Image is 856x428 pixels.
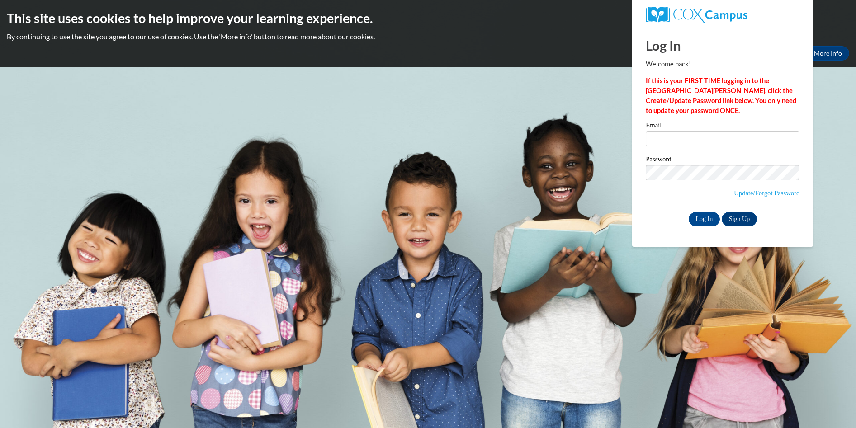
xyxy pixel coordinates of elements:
a: COX Campus [646,7,799,23]
h1: Log In [646,36,799,55]
p: Welcome back! [646,59,799,69]
a: Sign Up [722,212,757,226]
label: Email [646,122,799,131]
p: By continuing to use the site you agree to our use of cookies. Use the ‘More info’ button to read... [7,32,849,42]
label: Password [646,156,799,165]
a: Update/Forgot Password [734,189,799,197]
a: More Info [807,46,849,61]
strong: If this is your FIRST TIME logging in to the [GEOGRAPHIC_DATA][PERSON_NAME], click the Create/Upd... [646,77,796,114]
img: COX Campus [646,7,747,23]
h2: This site uses cookies to help improve your learning experience. [7,9,849,27]
input: Log In [689,212,720,226]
